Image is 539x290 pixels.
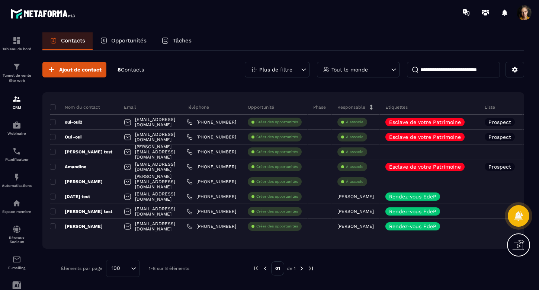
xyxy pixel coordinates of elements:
[337,104,365,110] p: Responsable
[123,264,129,273] input: Search for option
[50,134,81,140] p: Oui -oui
[389,164,461,169] p: Esclave de votre Patrimoine
[331,67,368,72] p: Tout le monde
[256,149,298,154] p: Créer des opportunités
[2,115,32,141] a: automationsautomationsWebinaire
[187,223,236,229] a: [PHONE_NUMBER]
[149,266,189,271] p: 1-8 sur 8 éléments
[337,194,374,199] p: [PERSON_NAME]
[2,141,32,167] a: schedulerschedulerPlanificateur
[346,134,363,140] p: À associe
[346,164,363,169] p: À associe
[2,105,32,109] p: CRM
[256,134,298,140] p: Créer des opportunités
[2,57,32,89] a: formationformationTunnel de vente Site web
[187,208,236,214] a: [PHONE_NUMBER]
[2,167,32,193] a: automationsautomationsAutomatisations
[346,119,363,125] p: À associe
[42,62,106,77] button: Ajout de contact
[389,119,461,125] p: Esclave de votre Patrimoine
[256,164,298,169] p: Créer des opportunités
[12,173,21,182] img: automations
[12,199,21,208] img: automations
[2,236,32,244] p: Réseaux Sociaux
[187,179,236,185] a: [PHONE_NUMBER]
[259,67,292,72] p: Plus de filtre
[2,219,32,249] a: social-networksocial-networkRéseaux Sociaux
[50,223,103,229] p: [PERSON_NAME]
[154,32,199,50] a: Tâches
[287,265,296,271] p: de 1
[111,37,147,44] p: Opportunités
[10,7,77,20] img: logo
[187,164,236,170] a: [PHONE_NUMBER]
[2,266,32,270] p: E-mailing
[256,119,298,125] p: Créer des opportunités
[346,149,363,154] p: À associe
[488,119,511,125] p: Prospect
[256,194,298,199] p: Créer des opportunités
[2,131,32,136] p: Webinaire
[187,194,236,200] a: [PHONE_NUMBER]
[187,134,236,140] a: [PHONE_NUMBER]
[187,119,236,125] a: [PHONE_NUMBER]
[485,104,495,110] p: Liste
[256,209,298,214] p: Créer des opportunités
[313,104,326,110] p: Phase
[337,224,374,229] p: [PERSON_NAME]
[298,265,305,272] img: next
[389,194,436,199] p: Rendez-vous EdeP
[2,47,32,51] p: Tableau de bord
[389,134,461,140] p: Esclave de votre Patrimoine
[488,134,511,140] p: Prospect
[262,265,269,272] img: prev
[2,157,32,162] p: Planificateur
[337,209,374,214] p: [PERSON_NAME]
[124,104,136,110] p: Email
[42,32,93,50] a: Contacts
[173,37,192,44] p: Tâches
[50,104,100,110] p: Nom du contact
[389,224,436,229] p: Rendez-vous EdeP
[2,89,32,115] a: formationformationCRM
[50,179,103,185] p: [PERSON_NAME]
[187,104,209,110] p: Téléphone
[106,260,139,277] div: Search for option
[50,164,86,170] p: Amandine
[248,104,274,110] p: Opportunité
[256,179,298,184] p: Créer des opportunités
[12,225,21,234] img: social-network
[59,66,102,73] span: Ajout de contact
[385,104,408,110] p: Étiquettes
[12,36,21,45] img: formation
[61,266,102,271] p: Éléments par page
[2,73,32,83] p: Tunnel de vente Site web
[50,194,90,200] p: [DATE] test
[12,121,21,130] img: automations
[2,210,32,214] p: Espace membre
[50,208,112,214] p: [PERSON_NAME] test
[93,32,154,50] a: Opportunités
[253,265,259,272] img: prev
[109,264,123,273] span: 100
[256,224,298,229] p: Créer des opportunités
[12,147,21,156] img: scheduler
[118,66,144,73] p: 8
[2,249,32,275] a: emailemailE-mailing
[2,184,32,188] p: Automatisations
[187,149,236,155] a: [PHONE_NUMBER]
[12,255,21,264] img: email
[271,261,284,275] p: 01
[2,193,32,219] a: automationsautomationsEspace membre
[121,67,144,73] span: Contacts
[389,209,436,214] p: Rendez-vous EdeP
[50,119,82,125] p: oui-oui2
[2,31,32,57] a: formationformationTableau de bord
[50,149,112,155] p: [PERSON_NAME] test
[346,179,363,184] p: À associe
[61,37,85,44] p: Contacts
[12,62,21,71] img: formation
[12,95,21,103] img: formation
[488,164,511,169] p: Prospect
[308,265,314,272] img: next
